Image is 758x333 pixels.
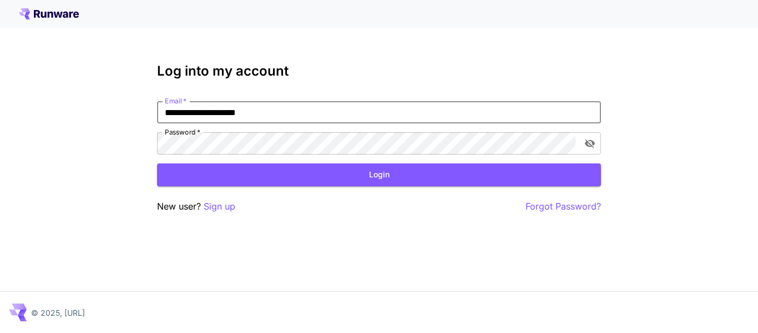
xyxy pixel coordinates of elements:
h3: Log into my account [157,63,601,79]
button: Sign up [204,200,235,213]
label: Password [165,127,200,137]
button: toggle password visibility [580,133,600,153]
p: © 2025, [URL] [31,307,85,319]
button: Login [157,163,601,186]
label: Email [165,96,186,106]
p: New user? [157,200,235,213]
button: Forgot Password? [525,200,601,213]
